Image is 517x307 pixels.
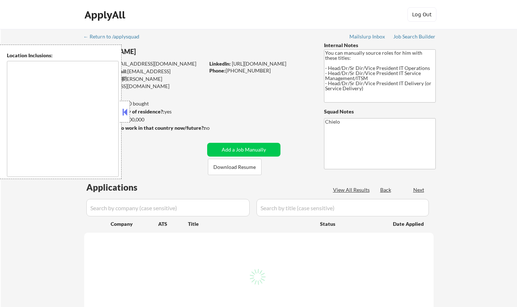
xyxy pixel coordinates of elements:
div: yes [84,108,202,115]
div: ATS [158,220,188,228]
div: [PERSON_NAME] [84,47,233,56]
strong: LinkedIn: [209,61,231,67]
div: Status [320,217,382,230]
div: no [204,124,225,132]
div: [EMAIL_ADDRESS][DOMAIN_NAME] [85,60,205,67]
div: [PHONE_NUMBER] [209,67,312,74]
button: Download Resume [208,159,262,175]
div: Internal Notes [324,42,436,49]
button: Log Out [407,7,436,22]
button: Add a Job Manually [207,143,280,157]
a: Mailslurp Inbox [349,34,386,41]
strong: Will need Visa to work in that country now/future?: [84,125,205,131]
div: 10 sent / 100 bought [84,100,205,107]
a: [URL][DOMAIN_NAME] [232,61,286,67]
div: Job Search Builder [393,34,436,39]
div: Mailslurp Inbox [349,34,386,39]
div: Back [380,186,392,194]
a: ← Return to /applysquad [83,34,146,41]
div: Applications [86,183,158,192]
input: Search by company (case sensitive) [86,199,250,216]
div: View All Results [333,186,372,194]
div: Title [188,220,313,228]
div: [PERSON_NAME][EMAIL_ADDRESS][DOMAIN_NAME] [84,75,205,90]
div: ← Return to /applysquad [83,34,146,39]
div: Location Inclusions: [7,52,119,59]
strong: Phone: [209,67,226,74]
input: Search by title (case sensitive) [257,199,429,216]
div: Company [111,220,158,228]
div: ApplyAll [85,9,127,21]
div: Next [413,186,425,194]
div: $200,000 [84,116,205,123]
div: Squad Notes [324,108,436,115]
div: Date Applied [393,220,425,228]
div: [EMAIL_ADDRESS][DOMAIN_NAME] [85,68,205,82]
